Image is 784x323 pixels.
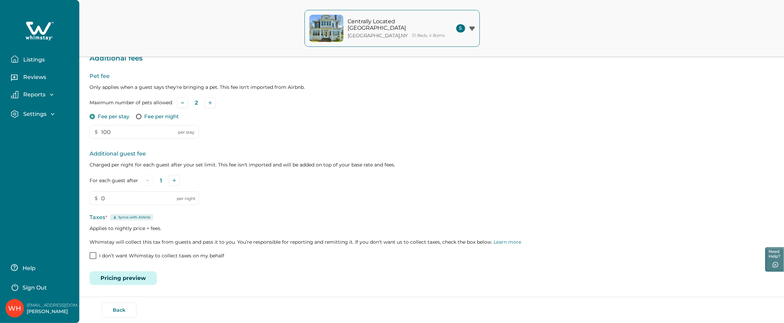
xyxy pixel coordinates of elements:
[305,10,480,47] button: property-coverCentrally Located [GEOGRAPHIC_DATA][GEOGRAPHIC_DATA],NY10 Beds, 4 Baths5
[90,177,138,184] label: For each guest after
[144,113,179,120] p: Fee per night
[21,74,46,81] p: Reviews
[11,110,74,118] button: Settings
[118,215,150,220] p: Syncs with Airbnb
[412,33,445,38] p: 10 Beds, 4 Baths
[169,175,180,186] button: Add
[90,161,774,168] p: Charged per night for each guest after your set limit. This fee isn't imported and will be added ...
[90,150,774,158] p: Additional guest fee
[11,91,74,98] button: Reports
[348,18,440,31] p: Centrally Located [GEOGRAPHIC_DATA]
[90,84,774,91] p: Only applies when a guest says they're bringing a pet. This fee isn't imported from Airbnb.
[8,300,21,317] div: Whimstay Host
[348,33,408,39] p: [GEOGRAPHIC_DATA] , NY
[11,71,74,85] button: Reviews
[11,261,71,274] button: Help
[99,253,224,259] p: I don’t want Whimstay to collect taxes on my behalf
[11,52,74,66] button: Listings
[21,265,36,272] p: Help
[90,213,774,221] p: Taxes
[102,302,136,318] button: Back
[456,24,465,32] span: 5
[177,97,188,108] button: Subtract
[11,280,71,294] button: Sign Out
[195,99,198,106] p: 2
[160,177,162,184] p: 1
[27,308,81,315] p: [PERSON_NAME]
[21,91,45,98] p: Reports
[21,111,46,118] p: Settings
[21,56,45,63] p: Listings
[90,99,173,106] label: Maximum number of pets allowed:
[494,239,521,245] a: Learn more
[309,15,343,42] img: property-cover
[98,113,129,120] p: Fee per stay
[90,225,774,245] p: Applies to nightly price + fees. Whimstay will collect this tax from guests and pass it to you. Y...
[27,302,81,309] p: [EMAIL_ADDRESS][DOMAIN_NAME]
[90,271,157,285] button: Pricing preview
[23,284,47,291] p: Sign Out
[90,72,774,80] p: Pet fee
[205,97,216,108] button: Add
[142,175,153,186] button: Subtract
[90,53,774,64] p: Additional fees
